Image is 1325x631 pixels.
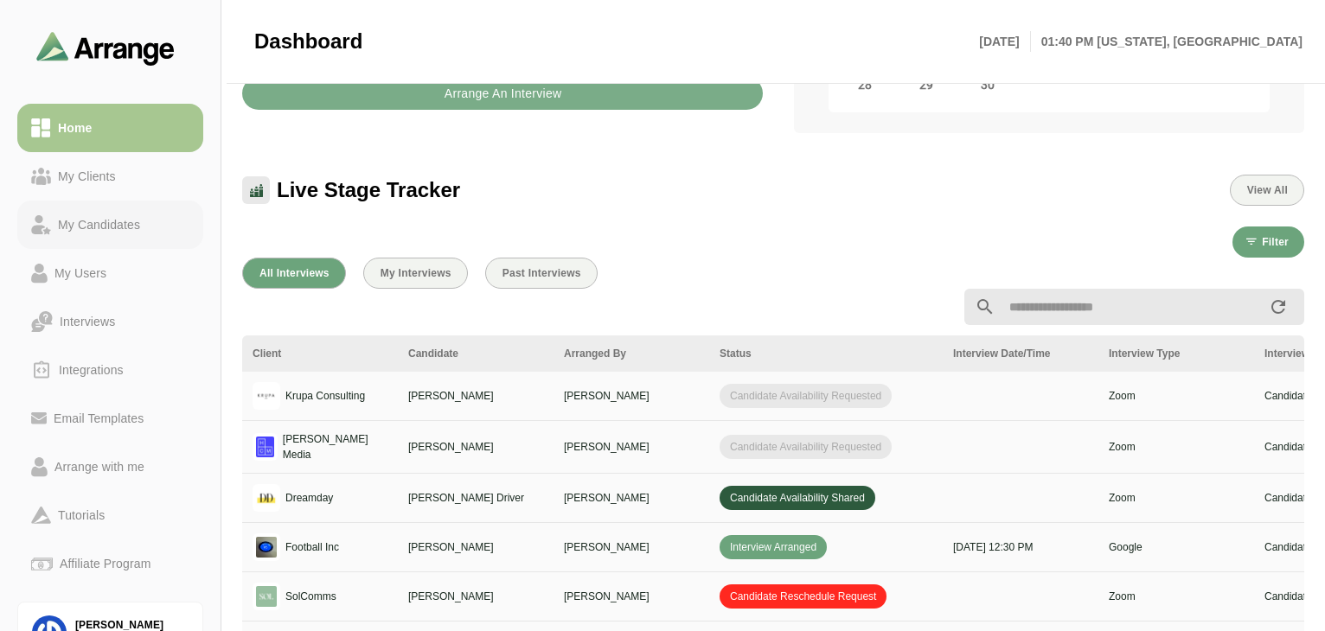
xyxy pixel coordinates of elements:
[1268,296,1289,317] i: appended action
[36,31,175,65] img: arrangeai-name-small-logo.4d2b8aee.svg
[283,431,387,462] p: [PERSON_NAME] Media
[1230,175,1304,206] button: View All
[17,152,203,201] a: My Clients
[51,166,123,187] div: My Clients
[51,505,112,526] div: Tutorials
[17,394,203,443] a: Email Templates
[1109,388,1244,404] p: Zoom
[953,346,1088,361] div: Interview Date/Time
[242,77,763,110] button: Arrange An Interview
[444,77,562,110] b: Arrange An Interview
[17,297,203,346] a: Interviews
[17,443,203,491] a: Arrange with me
[48,263,113,284] div: My Users
[17,539,203,588] a: Affiliate Program
[1109,589,1244,604] p: Zoom
[564,439,699,455] p: [PERSON_NAME]
[408,589,543,604] p: [PERSON_NAME]
[720,435,892,459] span: Candidate Availability Requested
[564,346,699,361] div: Arranged By
[1261,236,1289,248] span: Filter
[1109,346,1244,361] div: Interview Type
[720,384,892,408] span: Candidate Availability Requested
[1232,226,1304,258] button: Filter
[380,267,451,279] span: My Interviews
[47,408,150,429] div: Email Templates
[408,490,543,506] p: [PERSON_NAME] Driver
[253,583,280,610] img: logo
[51,214,147,235] div: My Candidates
[17,104,203,152] a: Home
[277,177,460,203] span: Live Stage Tracker
[253,533,280,561] img: logo
[1246,184,1288,196] span: View All
[51,118,99,138] div: Home
[253,484,280,512] img: logo
[485,258,598,289] button: Past Interviews
[408,388,543,404] p: [PERSON_NAME]
[853,73,877,97] span: Sunday, September 28, 2025
[953,539,1088,555] p: [DATE] 12:30 PM
[408,539,543,555] p: [PERSON_NAME]
[1109,539,1244,555] p: Google
[720,535,827,559] span: Interview Arranged
[53,553,157,574] div: Affiliate Program
[17,491,203,539] a: Tutorials
[285,490,333,506] p: Dreamday
[720,584,887,609] span: Candidate Reschedule Request
[285,539,339,555] p: Football Inc
[253,346,387,361] div: Client
[253,382,280,410] img: logo
[502,267,581,279] span: Past Interviews
[720,346,932,361] div: Status
[17,249,203,297] a: My Users
[408,346,543,361] div: Candidate
[979,31,1030,52] p: [DATE]
[1031,31,1303,52] p: 01:40 PM [US_STATE], [GEOGRAPHIC_DATA]
[259,267,330,279] span: All Interviews
[285,589,336,604] p: SolComms
[914,73,938,97] span: Monday, September 29, 2025
[48,456,151,477] div: Arrange with me
[242,258,346,289] button: All Interviews
[52,360,131,380] div: Integrations
[17,201,203,249] a: My Candidates
[564,388,699,404] p: [PERSON_NAME]
[408,439,543,455] p: [PERSON_NAME]
[976,73,1000,97] span: Tuesday, September 30, 2025
[1109,490,1244,506] p: Zoom
[254,29,362,54] span: Dashboard
[1109,439,1244,455] p: Zoom
[564,490,699,506] p: [PERSON_NAME]
[564,589,699,604] p: [PERSON_NAME]
[363,258,468,289] button: My Interviews
[17,346,203,394] a: Integrations
[53,311,122,332] div: Interviews
[720,486,875,510] span: Candidate Availability Shared
[285,388,365,404] p: Krupa Consulting
[564,539,699,555] p: [PERSON_NAME]
[253,433,278,461] img: logo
